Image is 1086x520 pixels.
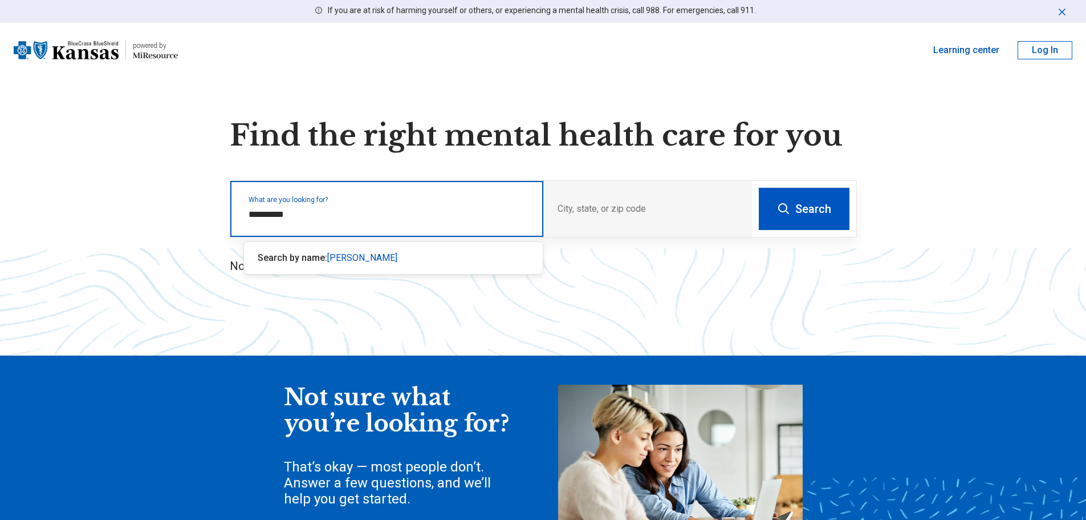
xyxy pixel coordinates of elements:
button: Search [759,188,849,230]
p: Not sure what you’re looking for? [230,258,857,274]
div: That’s okay — most people don’t. Answer a few questions, and we’ll help you get started. [284,459,512,507]
button: Log In [1018,41,1072,59]
span: [PERSON_NAME] [327,252,397,263]
label: What are you looking for? [249,196,530,203]
p: If you are at risk of harming yourself or others, or experiencing a mental health crisis, call 98... [328,5,756,17]
div: Not sure what you’re looking for? [284,385,512,437]
h1: Find the right mental health care for you [230,119,857,153]
a: Learning center [933,43,999,57]
img: Blue Cross Blue Shield Kansas [14,37,119,64]
div: powered by [133,41,178,51]
div: Suggestions [244,242,543,274]
button: Dismiss [1056,5,1068,18]
span: Search by name: [258,252,327,263]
